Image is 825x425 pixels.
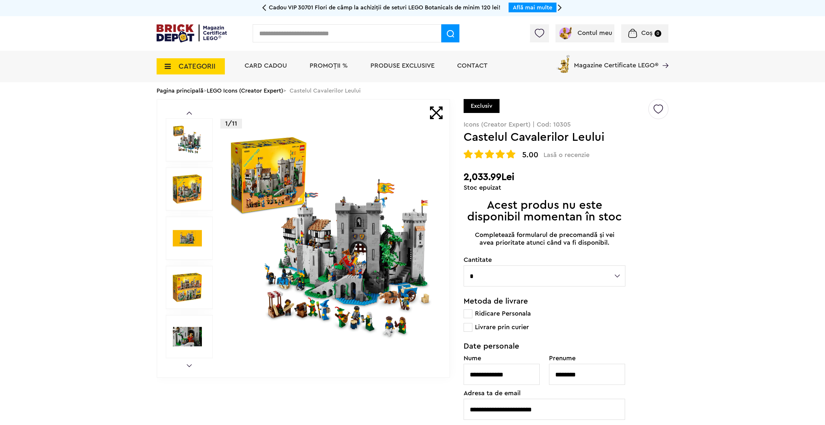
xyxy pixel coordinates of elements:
[173,273,202,302] img: Seturi Lego Castelul Cavalerilor Leului
[464,323,625,332] label: Livrare prin curier
[187,364,192,367] a: Next
[157,88,203,94] a: Pagina principală
[474,150,483,159] img: Evaluare cu stele
[574,54,658,69] span: Magazine Certificate LEGO®
[370,62,434,69] a: Produse exclusive
[157,82,668,99] div: > > Castelul Cavalerilor Leului
[464,297,625,305] h2: Metoda de livrare
[464,185,668,191] div: Stoc epuizat
[173,322,202,351] img: LEGO Icons (Creator Expert) Castelul Cavalerilor Leului
[464,199,625,223] h2: Acest produs nu este disponibil momentan în stoc
[464,99,500,113] div: Exclusiv
[641,30,653,36] span: Coș
[558,30,612,36] a: Contul meu
[464,390,625,397] label: Adresa ta de email
[173,125,202,154] img: Castelul Cavalerilor Leului
[245,62,287,69] a: Card Cadou
[464,257,625,263] label: Cantitate
[173,224,202,253] img: Castelul Cavalerilor Leului LEGO 10305
[464,342,625,351] h3: Date personale
[464,171,668,183] h2: 2,033.99Lei
[464,121,668,128] p: Icons (Creator Expert) | Cod: 10305
[654,30,661,37] small: 0
[522,151,538,159] span: 5.00
[269,5,500,10] span: Cadou VIP 30701 Flori de câmp la achiziții de seturi LEGO Botanicals de minim 120 lei!
[464,309,625,318] label: Ridicare Personala
[179,63,215,70] span: CATEGORII
[485,150,494,159] img: Evaluare cu stele
[506,150,515,159] img: Evaluare cu stele
[187,112,192,115] a: Prev
[549,355,625,362] label: Prenume
[658,54,668,60] a: Magazine Certificate LEGO®
[207,88,283,94] a: LEGO Icons (Creator Expert)
[457,62,488,69] a: Contact
[577,30,612,36] span: Contul meu
[544,151,589,159] span: Lasă o recenzie
[227,134,435,342] img: Castelul Cavalerilor Leului
[513,5,552,10] a: Află mai multe
[220,119,242,129] p: 1/11
[464,131,647,143] h1: Castelul Cavalerilor Leului
[496,150,505,159] img: Evaluare cu stele
[464,150,473,159] img: Evaluare cu stele
[310,62,348,69] a: PROMOȚII %
[173,174,202,204] img: Castelul Cavalerilor Leului
[464,355,540,362] label: Nume
[471,231,618,247] p: Completează formularul de precomandă și vei avea prioritate atunci când va fi disponibil.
